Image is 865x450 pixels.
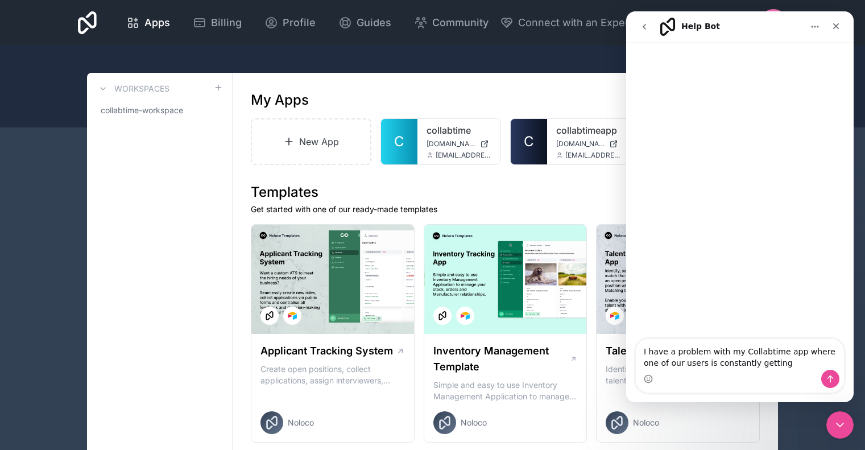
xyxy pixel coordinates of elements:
[288,417,314,428] span: Noloco
[610,311,619,320] img: Airtable Logo
[461,311,470,320] img: Airtable Logo
[251,118,371,165] a: New App
[606,343,734,359] h1: Talent Matching Template
[288,311,297,320] img: Airtable Logo
[211,15,242,31] span: Billing
[96,100,223,121] a: collabtime-workspace
[433,343,570,375] h1: Inventory Management Template
[524,133,534,151] span: C
[511,119,547,164] a: C
[114,83,169,94] h3: Workspaces
[117,10,179,35] a: Apps
[436,151,491,160] span: [EMAIL_ADDRESS][DOMAIN_NAME]
[565,151,621,160] span: [EMAIL_ADDRESS][DOMAIN_NAME]
[381,119,417,164] a: C
[283,15,316,31] span: Profile
[251,91,309,109] h1: My Apps
[394,133,404,151] span: C
[329,10,400,35] a: Guides
[556,139,605,148] span: [DOMAIN_NAME]
[184,10,251,35] a: Billing
[500,15,632,31] button: Connect with an Expert
[96,82,169,96] a: Workspaces
[633,417,659,428] span: Noloco
[101,105,183,116] span: collabtime-workspace
[260,343,393,359] h1: Applicant Tracking System
[433,379,578,402] p: Simple and easy to use Inventory Management Application to manage your stock, orders and Manufact...
[405,10,498,35] a: Community
[461,417,487,428] span: Noloco
[826,411,854,439] iframe: Intercom live chat
[427,139,475,148] span: [DOMAIN_NAME]
[255,10,325,35] a: Profile
[251,204,760,215] p: Get started with one of our ready-made templates
[626,11,854,402] iframe: Intercom live chat
[357,15,391,31] span: Guides
[556,123,621,137] a: collabtimeapp
[144,15,170,31] span: Apps
[427,139,491,148] a: [DOMAIN_NAME]
[251,183,760,201] h1: Templates
[427,123,491,137] a: collabtime
[606,364,750,386] p: Identify, source and match the right talent to an open project or position with our Talent Matchi...
[260,364,405,386] p: Create open positions, collect applications, assign interviewers, centralise candidate feedback a...
[432,15,489,31] span: Community
[518,15,632,31] span: Connect with an Expert
[556,139,621,148] a: [DOMAIN_NAME]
